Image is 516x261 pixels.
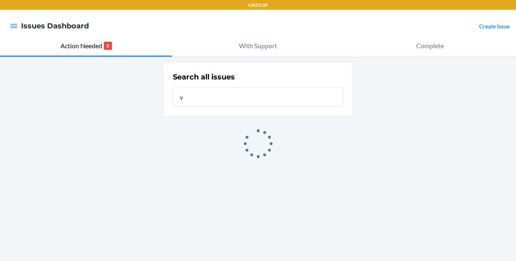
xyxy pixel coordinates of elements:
[60,41,102,51] p: Action Needed
[479,23,510,30] a: Create Issue
[172,36,344,57] button: With Support
[344,36,516,57] button: Complete
[21,21,89,31] h4: Issues Dashboard
[416,41,444,51] p: Complete
[173,72,235,82] h2: Search all issues
[248,2,268,9] p: ORD13P
[239,41,277,51] p: With Support
[104,42,112,50] p: 0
